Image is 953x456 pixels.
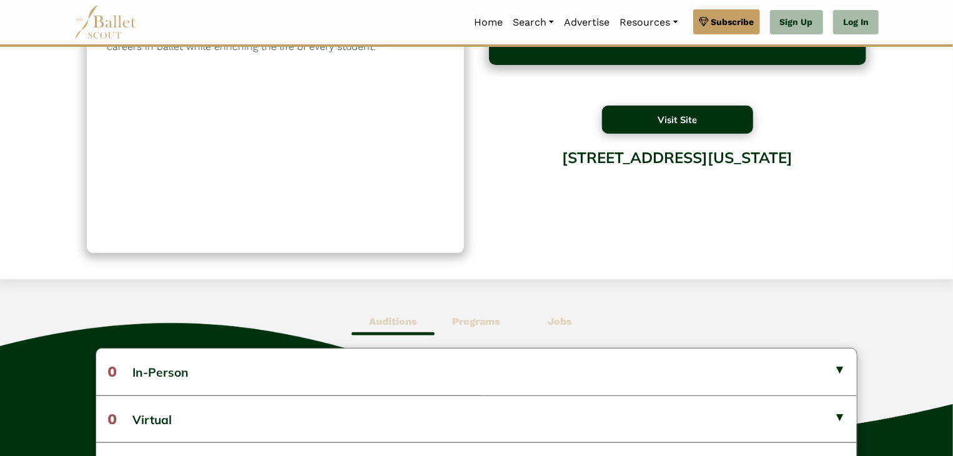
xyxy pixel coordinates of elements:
[452,315,500,327] b: Programs
[693,9,760,34] a: Subscribe
[96,395,857,442] button: 0Virtual
[770,10,823,35] a: Sign Up
[96,349,857,395] button: 0In-Person
[548,315,572,327] b: Jobs
[469,9,508,36] a: Home
[602,106,753,134] button: Visit Site
[508,9,559,36] a: Search
[699,15,709,29] img: gem.svg
[559,9,615,36] a: Advertise
[833,10,879,35] a: Log In
[615,9,683,36] a: Resources
[369,315,417,327] b: Auditions
[107,410,117,428] span: 0
[711,15,754,29] span: Subscribe
[107,363,117,380] span: 0
[489,139,866,240] div: [STREET_ADDRESS][US_STATE]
